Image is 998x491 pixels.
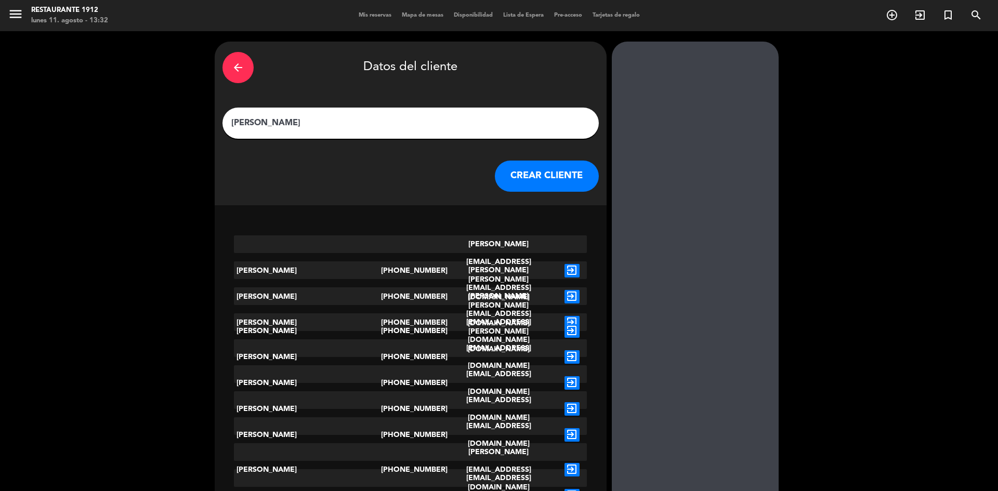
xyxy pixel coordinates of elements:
i: add_circle_outline [886,9,898,21]
div: [EMAIL_ADDRESS][DOMAIN_NAME] [440,313,557,349]
i: exit_to_app [564,350,580,364]
i: menu [8,6,23,22]
div: [PERSON_NAME] [234,417,381,453]
i: exit_to_app [564,402,580,416]
i: arrow_back [232,61,244,74]
div: Datos del cliente [222,49,599,86]
div: [EMAIL_ADDRESS][DOMAIN_NAME] [440,339,557,375]
button: CREAR CLIENTE [495,161,599,192]
i: turned_in_not [942,9,954,21]
span: Lista de Espera [498,12,549,18]
div: [EMAIL_ADDRESS][DOMAIN_NAME] [440,391,557,427]
div: [PERSON_NAME] [234,287,381,358]
div: [PHONE_NUMBER] [381,417,440,453]
div: [PHONE_NUMBER] [381,391,440,427]
div: lunes 11. agosto - 13:32 [31,16,108,26]
div: [PERSON_NAME] [234,235,381,306]
input: Escriba nombre, correo electrónico o número de teléfono... [230,116,591,130]
div: [PHONE_NUMBER] [381,235,440,306]
div: [EMAIL_ADDRESS][DOMAIN_NAME] [440,365,557,401]
div: [PHONE_NUMBER] [381,313,440,349]
i: exit_to_app [564,376,580,390]
i: exit_to_app [914,9,926,21]
i: exit_to_app [564,324,580,338]
div: [PERSON_NAME][EMAIL_ADDRESS][PERSON_NAME][DOMAIN_NAME] [440,235,557,306]
div: [PHONE_NUMBER] [381,287,440,358]
div: [PHONE_NUMBER] [381,365,440,401]
i: exit_to_app [564,463,580,476]
div: [PHONE_NUMBER] [381,339,440,375]
div: [PERSON_NAME][EMAIL_ADDRESS][PERSON_NAME][DOMAIN_NAME] [440,287,557,358]
i: exit_to_app [564,428,580,442]
div: [PERSON_NAME] [234,365,381,401]
div: [EMAIL_ADDRESS][DOMAIN_NAME] [440,417,557,453]
div: Restaurante 1912 [31,5,108,16]
span: Tarjetas de regalo [587,12,645,18]
i: search [970,9,982,21]
div: [PERSON_NAME] [234,339,381,375]
button: menu [8,6,23,25]
span: Disponibilidad [449,12,498,18]
div: [PERSON_NAME] [234,313,381,349]
div: [PERSON_NAME] [234,261,381,332]
div: [PERSON_NAME][EMAIL_ADDRESS][PERSON_NAME][DOMAIN_NAME] [440,261,557,332]
div: [PHONE_NUMBER] [381,261,440,332]
span: Pre-acceso [549,12,587,18]
span: Mis reservas [353,12,397,18]
span: Mapa de mesas [397,12,449,18]
div: [PERSON_NAME] [234,391,381,427]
